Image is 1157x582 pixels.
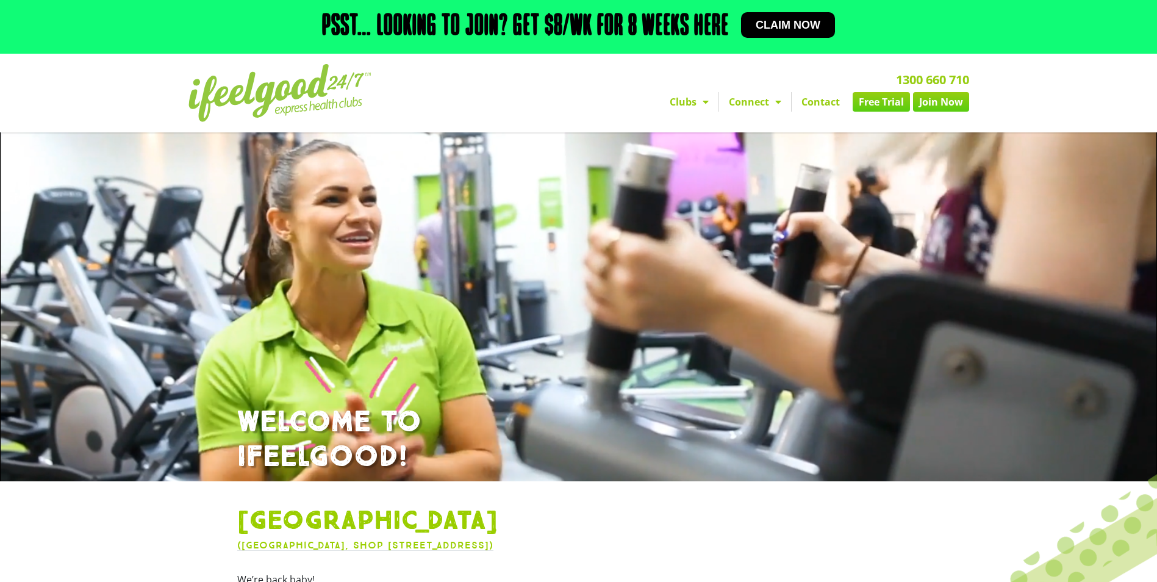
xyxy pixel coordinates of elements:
a: Free Trial [853,92,910,112]
nav: Menu [466,92,969,112]
span: Claim now [756,20,820,31]
a: Clubs [660,92,718,112]
h2: Psst… Looking to join? Get $8/wk for 8 weeks here [322,12,729,41]
h1: WELCOME TO IFEELGOOD! [237,405,920,475]
a: Claim now [741,12,835,38]
h1: [GEOGRAPHIC_DATA] [237,506,920,537]
a: ([GEOGRAPHIC_DATA], Shop [STREET_ADDRESS]) [237,539,493,551]
a: 1300 660 710 [896,71,969,88]
a: Join Now [913,92,969,112]
a: Contact [792,92,850,112]
a: Connect [719,92,791,112]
